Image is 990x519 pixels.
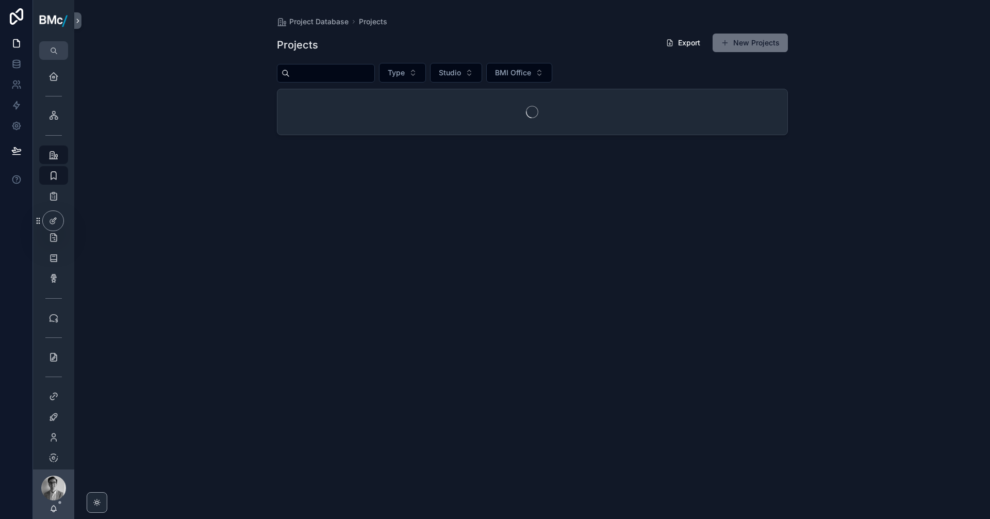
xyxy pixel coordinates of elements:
span: Project Database [289,17,349,27]
div: scrollable content [33,60,74,469]
button: Select Button [486,63,552,83]
button: Export [657,34,708,52]
h1: Projects [277,38,318,52]
img: App logo [39,13,68,28]
span: Type [388,68,405,78]
a: Project Database [277,17,349,27]
span: Studio [439,68,461,78]
a: Projects [359,17,387,27]
span: BMI Office [495,68,531,78]
button: Select Button [379,63,426,83]
button: Select Button [430,63,482,83]
button: New Projects [713,34,788,52]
